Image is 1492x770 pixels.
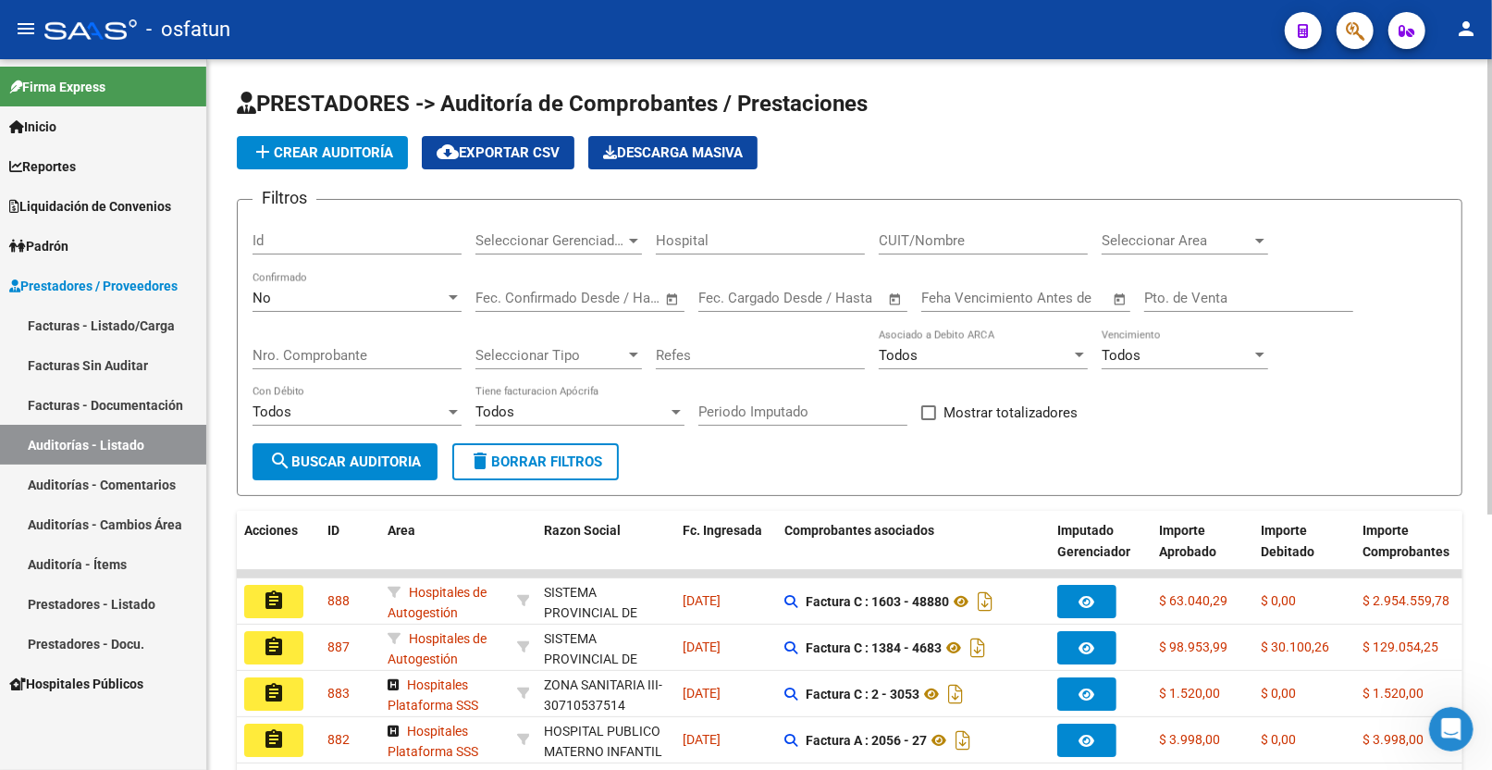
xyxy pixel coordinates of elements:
div: - 30691822849 [544,628,668,667]
span: Firma Express [9,77,105,97]
h3: Filtros [253,185,316,211]
span: $ 2.954.559,78 [1363,593,1449,608]
span: Hospitales Públicos [9,674,143,694]
span: Inicio [9,117,56,137]
button: Open calendar [885,289,906,310]
mat-icon: assignment [263,590,285,612]
i: Descargar documento [943,679,968,709]
span: $ 0,00 [1261,593,1296,608]
datatable-header-cell: ID [320,511,380,592]
span: Todos [253,404,291,420]
span: $ 63.040,29 [1159,593,1227,608]
button: Descarga Masiva [588,136,758,169]
datatable-header-cell: Comprobantes asociados [777,511,1050,592]
datatable-header-cell: Importe Comprobantes [1355,511,1457,592]
mat-icon: assignment [263,636,285,658]
span: Hospitales Plataforma SSS [388,677,478,714]
datatable-header-cell: Imputado Gerenciador [1050,511,1152,592]
mat-icon: add [252,141,274,163]
strong: Factura A : 2056 - 27 [806,733,927,748]
div: SISTEMA PROVINCIAL DE SALUD [544,582,668,645]
span: Prestadores / Proveedores [9,276,178,296]
span: Padrón [9,236,68,256]
span: Importe Debitado [1261,523,1314,559]
mat-icon: cloud_download [437,141,459,163]
div: SISTEMA PROVINCIAL DE SALUD [544,628,668,691]
span: Todos [879,347,918,364]
i: Descargar documento [951,726,975,755]
button: Buscar Auditoria [253,443,438,480]
button: Exportar CSV [422,136,574,169]
datatable-header-cell: Razon Social [536,511,675,592]
span: Borrar Filtros [469,453,602,470]
i: Descargar documento [973,587,997,616]
span: $ 3.998,00 [1159,732,1220,747]
mat-icon: assignment [263,728,285,751]
span: Importe Comprobantes [1363,523,1449,559]
span: Exportar CSV [437,144,560,161]
i: Descargar documento [966,633,990,663]
datatable-header-cell: Fc. Ingresada [675,511,777,592]
span: Liquidación de Convenios [9,196,171,217]
span: Todos [1102,347,1141,364]
span: Imputado Gerenciador [1057,523,1130,559]
button: Open calendar [1110,289,1131,310]
span: Buscar Auditoria [269,453,421,470]
div: - 30691822849 [544,582,668,621]
div: ZONA SANITARIA III [544,675,659,696]
span: Razon Social [544,523,621,538]
span: Comprobantes asociados [784,523,934,538]
span: $ 1.520,00 [1363,686,1424,701]
strong: Factura C : 2 - 3053 [806,687,919,702]
datatable-header-cell: Area [380,511,510,592]
span: No [253,290,271,306]
span: Todos [475,404,514,420]
button: Crear Auditoría [237,136,408,169]
div: - 30711560099 [544,721,668,760]
span: Hospitales Plataforma SSS [388,724,478,760]
strong: Factura C : 1384 - 4683 [806,640,942,655]
span: $ 1.520,00 [1159,686,1220,701]
span: [DATE] [683,732,721,747]
mat-icon: delete [469,450,491,472]
span: $ 98.953,99 [1159,640,1227,654]
mat-icon: search [269,450,291,472]
span: Area [388,523,415,538]
span: 888 [327,593,350,608]
span: $ 30.100,26 [1261,640,1329,654]
span: [DATE] [683,686,721,701]
span: [DATE] [683,640,721,654]
span: $ 0,00 [1261,686,1296,701]
app-download-masive: Descarga masiva de comprobantes (adjuntos) [588,136,758,169]
mat-icon: assignment [263,682,285,704]
span: $ 129.054,25 [1363,640,1438,654]
span: 887 [327,640,350,654]
mat-icon: menu [15,18,37,40]
div: - 30710537514 [544,675,668,714]
strong: Factura C : 1603 - 48880 [806,594,949,609]
span: Hospitales de Autogestión [388,585,487,621]
span: Acciones [244,523,298,538]
input: Fecha inicio [475,290,550,306]
span: Hospitales de Autogestión [388,631,487,667]
button: Borrar Filtros [452,443,619,480]
span: Fc. Ingresada [683,523,762,538]
mat-icon: person [1455,18,1477,40]
span: Seleccionar Tipo [475,347,625,364]
datatable-header-cell: Importe Debitado [1253,511,1355,592]
span: $ 0,00 [1261,732,1296,747]
span: 883 [327,686,350,701]
input: Fecha fin [790,290,880,306]
span: $ 3.998,00 [1363,732,1424,747]
span: Mostrar totalizadores [943,402,1078,424]
span: ID [327,523,339,538]
span: [DATE] [683,593,721,608]
span: 882 [327,732,350,747]
button: Open calendar [662,289,684,310]
input: Fecha fin [567,290,657,306]
span: Seleccionar Area [1102,232,1252,249]
span: - osfatun [146,9,230,50]
datatable-header-cell: Acciones [237,511,320,592]
span: Descarga Masiva [603,144,743,161]
iframe: Intercom live chat [1429,707,1474,751]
